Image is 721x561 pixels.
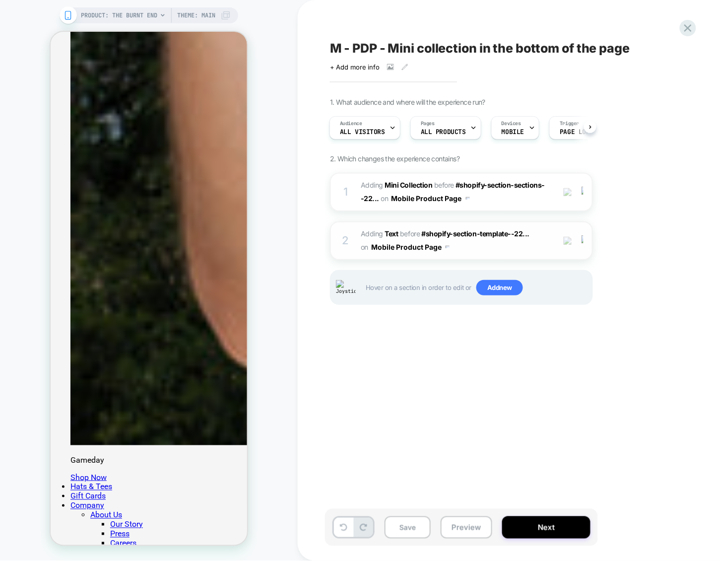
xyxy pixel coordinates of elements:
[330,41,630,56] span: M - PDP - Mini collection in the bottom of the page
[446,246,450,248] img: down arrow
[361,181,433,189] span: Adding
[434,181,454,189] span: BEFORE
[564,237,572,245] img: crossed eye
[366,280,587,296] span: Hover on a section in order to edit or
[40,479,71,488] a: About Us
[502,129,524,136] span: MOBILE
[385,229,398,238] b: Text
[564,188,572,197] img: crossed eye
[336,280,356,295] img: Joystick
[422,229,530,238] span: #shopify-section-template--22...
[20,450,62,460] a: Hats & Tees
[60,497,79,507] a: Press
[330,154,459,163] span: 2. Which changes the experience contains?
[466,197,470,200] img: down arrow
[20,423,197,433] p: Gameday
[400,229,420,238] span: BEFORE
[421,120,435,127] span: Pages
[582,187,584,198] img: close
[441,516,492,539] button: Preview
[421,129,466,136] span: ALL PRODUCTS
[381,192,389,205] span: on
[330,98,485,106] span: 1. What audience and where will the experience run?
[560,129,593,136] span: Page Load
[371,240,450,254] button: Mobile Product Page
[361,241,368,253] span: on
[340,129,385,136] span: All Visitors
[340,120,362,127] span: Audience
[502,516,590,539] button: Next
[476,280,523,296] span: Add new
[177,7,215,23] span: Theme: MAIN
[502,120,521,127] span: Devices
[330,63,380,71] span: + Add more info
[20,441,56,450] a: Shop Now
[60,507,86,516] a: Careers
[385,181,433,189] b: Mini Collection
[392,191,470,206] button: Mobile Product Page
[385,516,431,539] button: Save
[361,229,398,238] span: Adding
[341,182,351,202] div: 1
[81,7,157,23] span: PRODUCT: The Burnt End
[20,460,55,469] a: Gift Cards
[582,235,584,246] img: close
[20,469,54,479] a: Company
[560,120,579,127] span: Trigger
[341,231,351,251] div: 2
[60,488,92,497] a: Our Story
